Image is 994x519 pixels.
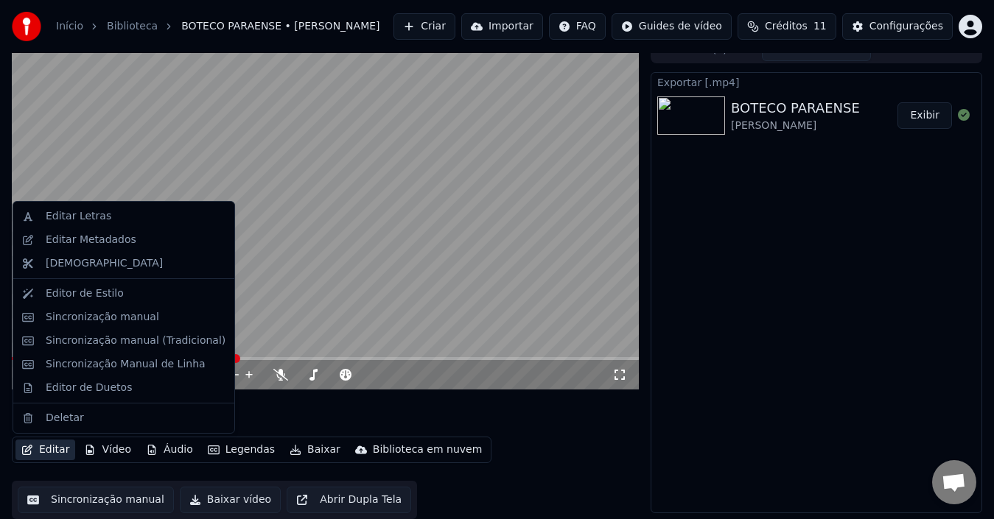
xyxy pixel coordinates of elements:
button: Importar [461,13,543,40]
span: BOTECO PARAENSE • [PERSON_NAME] [181,19,379,34]
button: Abrir Dupla Tela [287,487,411,513]
div: Editor de Estilo [46,286,124,301]
div: Sincronização Manual de Linha [46,357,206,372]
div: Exportar [.mp4] [651,73,981,91]
button: Áudio [140,439,199,460]
button: Sincronização manual [18,487,174,513]
button: Baixar [284,439,346,460]
button: Exibir [897,102,952,129]
button: Editar [15,439,75,460]
div: Deletar [46,411,84,426]
button: Guides de vídeo [612,13,732,40]
nav: breadcrumb [56,19,380,34]
span: 11 [813,19,827,34]
a: Biblioteca [107,19,158,34]
div: Editar Metadados [46,233,136,247]
img: youka [12,12,41,41]
button: FAQ [549,13,606,40]
div: [PERSON_NAME] [731,119,860,133]
button: Legendas [202,439,281,460]
div: Sincronização manual (Tradicional) [46,333,225,348]
button: Créditos11 [738,13,836,40]
div: BOTECO PARAENSE [731,98,860,119]
button: Baixar vídeo [180,487,281,513]
div: Editar Letras [46,209,111,224]
div: BOTECO PARAENSE [12,395,155,416]
div: Editor de Duetos [46,381,132,395]
div: [DEMOGRAPHIC_DATA] [46,256,163,271]
div: Bate-papo aberto [932,460,976,504]
div: Biblioteca em nuvem [373,442,483,457]
span: Créditos [765,19,808,34]
div: Sincronização manual [46,310,159,325]
button: Criar [393,13,455,40]
div: [PERSON_NAME] [12,416,155,431]
button: Vídeo [78,439,137,460]
div: Configurações [869,19,943,34]
a: Início [56,19,83,34]
button: Configurações [842,13,953,40]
